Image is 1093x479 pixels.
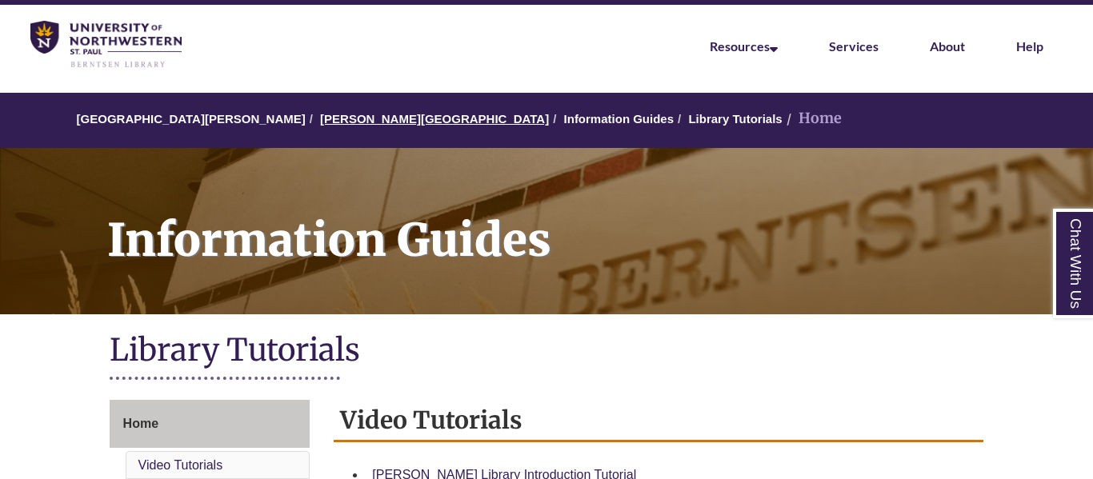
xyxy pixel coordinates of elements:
[90,148,1093,293] h1: Information Guides
[123,417,158,430] span: Home
[320,112,549,126] a: [PERSON_NAME][GEOGRAPHIC_DATA]
[77,112,306,126] a: [GEOGRAPHIC_DATA][PERSON_NAME]
[783,107,842,130] li: Home
[710,38,778,54] a: Resources
[30,21,182,69] img: UNWSP Library Logo
[110,330,984,373] h1: Library Tutorials
[138,458,223,472] a: Video Tutorials
[334,400,983,442] h2: Video Tutorials
[564,112,675,126] a: Information Guides
[930,38,965,54] a: About
[829,38,879,54] a: Services
[1016,38,1043,54] a: Help
[110,400,310,448] a: Home
[688,112,782,126] a: Library Tutorials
